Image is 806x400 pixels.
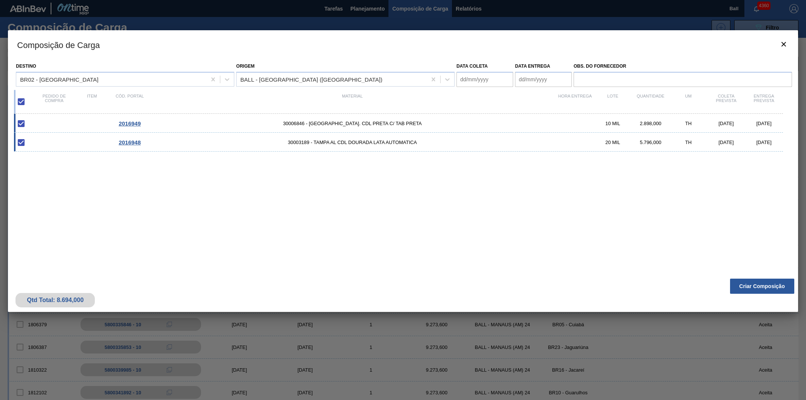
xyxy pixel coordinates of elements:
[632,94,670,110] div: Quantidade
[35,94,73,110] div: Pedido de compra
[594,94,632,110] div: Lote
[632,140,670,145] div: 5.796,000
[16,64,36,69] label: Destino
[111,120,149,127] div: Ir para o Pedido
[149,94,556,110] div: Material
[149,121,556,126] span: 30006846 - TAMPA AL. CDL PRETA C/ TAB PRETA
[556,94,594,110] div: Hora Entrega
[240,76,382,82] div: BALL - [GEOGRAPHIC_DATA] ([GEOGRAPHIC_DATA])
[111,139,149,146] div: Ir para o Pedido
[670,140,707,145] div: TH
[20,76,98,82] div: BR02 - [GEOGRAPHIC_DATA]
[745,121,783,126] div: [DATE]
[456,72,513,87] input: dd/mm/yyyy
[111,94,149,110] div: Cód. Portal
[574,61,792,72] label: Obs. do Fornecedor
[119,120,141,127] span: 2016949
[745,140,783,145] div: [DATE]
[707,140,745,145] div: [DATE]
[670,121,707,126] div: TH
[707,121,745,126] div: [DATE]
[73,94,111,110] div: Item
[456,64,488,69] label: Data coleta
[632,121,670,126] div: 2.898,000
[670,94,707,110] div: UM
[8,30,798,59] h3: Composição de Carga
[149,140,556,145] span: 30003189 - TAMPA AL CDL DOURADA LATA AUTOMATICA
[745,94,783,110] div: Entrega Prevista
[21,297,89,304] div: Qtd Total: 8.694,000
[707,94,745,110] div: Coleta Prevista
[515,72,572,87] input: dd/mm/yyyy
[119,139,141,146] span: 2016948
[594,140,632,145] div: 20 MIL
[515,64,550,69] label: Data entrega
[594,121,632,126] div: 10 MIL
[730,279,794,294] button: Criar Composição
[236,64,255,69] label: Origem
